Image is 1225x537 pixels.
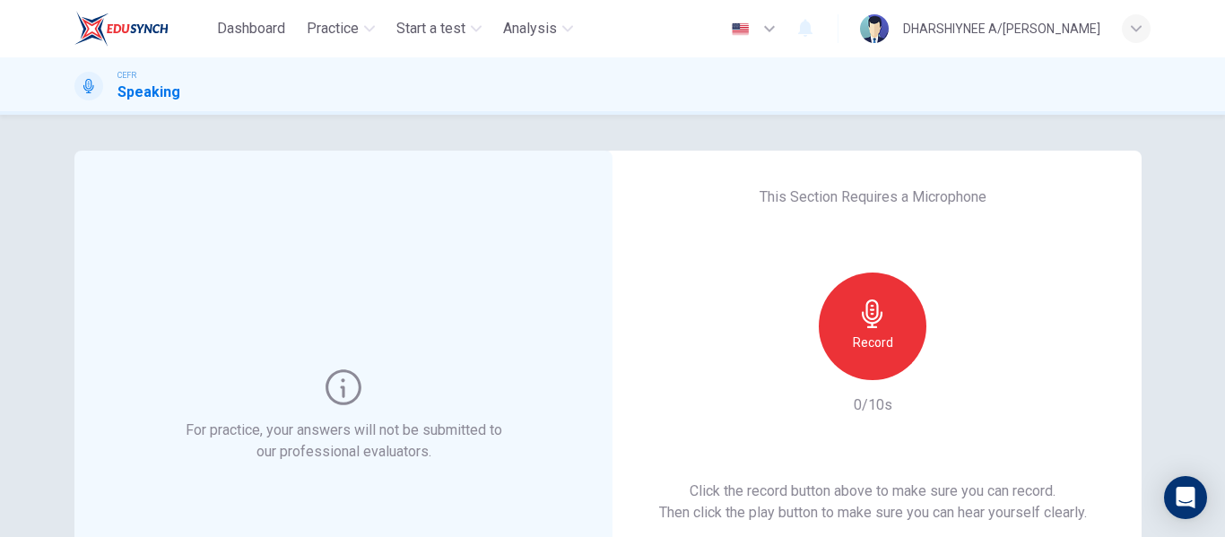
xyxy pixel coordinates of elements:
button: Analysis [496,13,580,45]
img: en [729,22,752,36]
h6: This Section Requires a Microphone [760,186,986,208]
span: Analysis [503,18,557,39]
h6: For practice, your answers will not be submitted to our professional evaluators. [182,420,506,463]
div: Open Intercom Messenger [1164,476,1207,519]
button: Record [819,273,926,380]
span: Start a test [396,18,465,39]
h6: 0/10s [854,394,892,416]
h6: Click the record button above to make sure you can record. Then click the play button to make sur... [659,481,1087,524]
img: Profile picture [860,14,889,43]
div: DHARSHIYNEE A/[PERSON_NAME] [903,18,1100,39]
span: CEFR [117,69,136,82]
button: Dashboard [210,13,292,45]
button: Practice [300,13,382,45]
button: Start a test [389,13,489,45]
h6: Record [853,332,893,353]
h1: Speaking [117,82,180,103]
span: Practice [307,18,359,39]
a: EduSynch logo [74,11,210,47]
img: EduSynch logo [74,11,169,47]
span: Dashboard [217,18,285,39]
